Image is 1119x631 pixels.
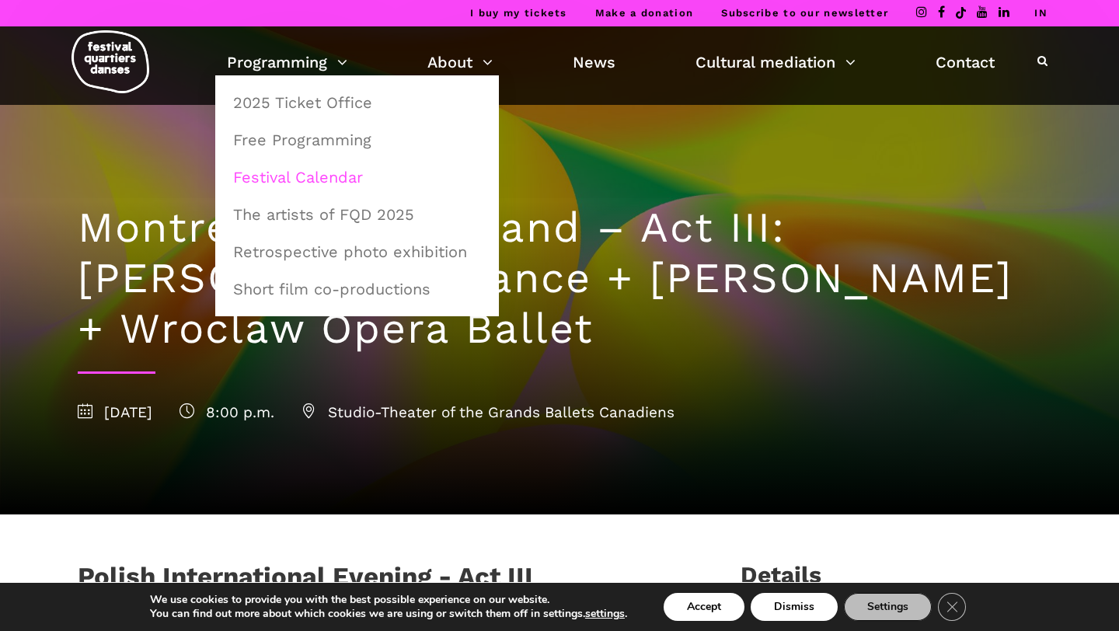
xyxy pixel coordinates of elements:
font: Montreal Meets Poland – Act III: [PERSON_NAME] Dance + [PERSON_NAME] + Wroclaw Opera Ballet [78,203,1013,353]
button: settings [585,607,625,621]
a: About [427,49,493,75]
font: Programming [227,53,327,71]
font: 2025 Ticket Office [233,93,372,112]
a: Short film co-productions [224,271,490,307]
font: You can find out more about which cookies we are using or switch them off in settings. [150,606,585,621]
font: About [427,53,472,71]
font: Polish International Evening - Act III [78,561,533,591]
a: Subscribe to our newsletter [721,7,888,19]
a: Make a donation [595,7,694,19]
a: Programming [227,49,347,75]
font: We use cookies to provide you with the best possible experience on our website. [150,592,549,607]
button: Settings [844,593,932,621]
font: Contact [936,53,995,71]
font: 8:00 p.m. [206,403,274,421]
font: . [625,606,627,621]
a: The artists of FQD 2025 [224,197,490,232]
font: Free Programming [233,131,371,149]
font: Accept [687,599,721,614]
font: Short film co-productions [233,280,431,298]
font: settings [585,606,625,621]
img: logo-fqd-med [71,30,149,93]
font: [DATE] [104,403,152,421]
font: Studio-Theater of the Grands Ballets Canadiens [328,403,675,421]
a: Festival Calendar [224,159,490,195]
font: News [573,53,615,71]
a: Free Programming [224,122,490,158]
button: Close GDPR Cookie Banner [938,593,966,621]
font: Festival Calendar [233,168,363,187]
a: 2025 Ticket Office [224,85,490,120]
font: Dismiss [774,599,814,614]
button: Dismiss [751,593,838,621]
font: The artists of FQD 2025 [233,205,414,224]
font: Settings [867,599,908,614]
a: IN [1034,7,1048,19]
a: I buy my tickets [470,7,567,19]
a: Cultural mediation [695,49,856,75]
a: Contact [936,49,995,75]
a: Retrospective photo exhibition [224,234,490,270]
font: Details [741,561,821,588]
font: Retrospective photo exhibition [233,242,467,261]
button: Accept [664,593,744,621]
a: News [573,49,615,75]
font: Cultural mediation [695,53,835,71]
